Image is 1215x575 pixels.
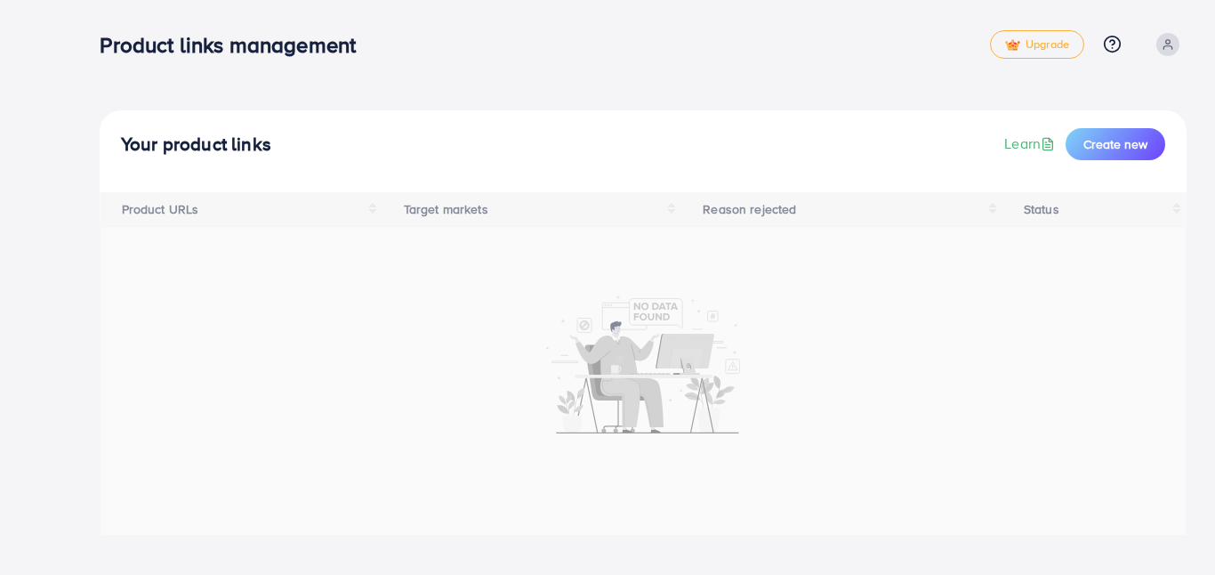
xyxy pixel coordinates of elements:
[1083,135,1147,153] span: Create new
[1005,38,1069,52] span: Upgrade
[1004,134,1058,154] a: Learn
[100,32,370,58] h3: Product links management
[1005,39,1020,52] img: tick
[121,134,271,156] h4: Your product links
[990,30,1084,59] a: tickUpgrade
[1066,128,1165,160] button: Create new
